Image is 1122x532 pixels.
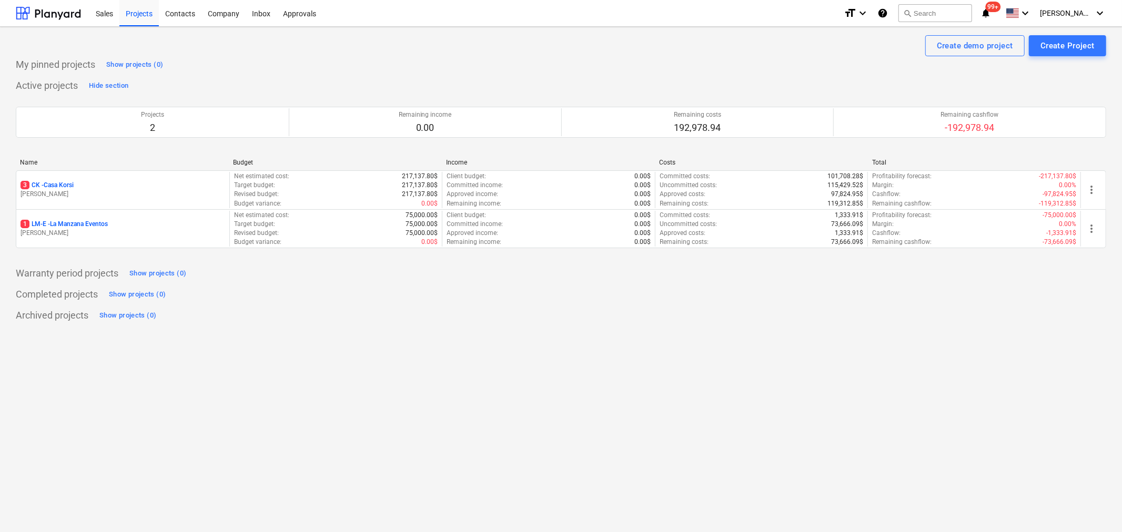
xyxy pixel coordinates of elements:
div: Hide section [89,80,128,92]
p: 0.00% [1059,181,1076,190]
p: Warranty period projects [16,267,118,280]
p: 0.00$ [634,238,651,247]
button: Hide section [86,77,131,94]
p: 75,000.00$ [406,211,438,220]
p: 0.00$ [634,220,651,229]
button: Show projects (0) [127,265,189,282]
p: 0.00$ [421,199,438,208]
p: 0.00$ [634,211,651,220]
p: Approved income : [447,229,498,238]
p: 73,666.09$ [831,238,863,247]
p: -75,000.00$ [1043,211,1076,220]
p: Target budget : [234,220,275,229]
p: 119,312.85$ [827,199,863,208]
p: Committed income : [447,181,503,190]
p: 217,137.80$ [402,172,438,181]
p: Approved income : [447,190,498,199]
p: 217,137.80$ [402,181,438,190]
p: Revised budget : [234,229,279,238]
p: Revised budget : [234,190,279,199]
p: Approved costs : [660,229,705,238]
p: -192,978.94 [941,121,999,134]
span: 3 [21,181,29,189]
p: CK - Casa Korsi [21,181,74,190]
p: 0.00% [1059,220,1076,229]
button: Show projects (0) [106,286,168,303]
p: Profitability forecast : [872,172,932,181]
div: Show projects (0) [129,268,186,280]
p: 2 [141,121,164,134]
p: -97,824.95$ [1043,190,1076,199]
p: Remaining cashflow [941,110,999,119]
span: 1 [21,220,29,228]
div: 1LM-E -La Manzana Eventos[PERSON_NAME] [21,220,225,238]
p: 1,333.91$ [835,229,863,238]
div: Show projects (0) [106,59,163,71]
button: Create Project [1029,35,1106,56]
p: 0.00 [399,121,452,134]
p: Completed projects [16,288,98,301]
p: Profitability forecast : [872,211,932,220]
p: 75,000.00$ [406,220,438,229]
p: 115,429.52$ [827,181,863,190]
p: Margin : [872,220,894,229]
span: more_vert [1085,183,1098,196]
p: Committed income : [447,220,503,229]
div: Costs [659,159,864,166]
p: Archived projects [16,309,88,322]
p: 97,824.95$ [831,190,863,199]
p: -217,137.80$ [1039,172,1076,181]
p: Net estimated cost : [234,211,289,220]
p: Margin : [872,181,894,190]
p: [PERSON_NAME] [21,229,225,238]
p: Target budget : [234,181,275,190]
p: Remaining cashflow : [872,199,932,208]
p: My pinned projects [16,58,95,71]
button: Create demo project [925,35,1025,56]
p: Budget variance : [234,238,281,247]
div: Name [20,159,225,166]
p: Client budget : [447,172,486,181]
span: more_vert [1085,222,1098,235]
p: -73,666.09$ [1043,238,1076,247]
p: 73,666.09$ [831,220,863,229]
p: Active projects [16,79,78,92]
p: 0.00$ [634,229,651,238]
p: Remaining income [399,110,452,119]
p: 0.00$ [634,172,651,181]
p: Cashflow : [872,229,901,238]
p: 0.00$ [421,238,438,247]
p: Remaining cashflow : [872,238,932,247]
p: [PERSON_NAME] [21,190,225,199]
p: 75,000.00$ [406,229,438,238]
p: Remaining costs [674,110,721,119]
div: 3CK -Casa Korsi[PERSON_NAME] [21,181,225,199]
p: Approved costs : [660,190,705,199]
p: 0.00$ [634,181,651,190]
div: Income [446,159,651,166]
p: 217,137.80$ [402,190,438,199]
p: Budget variance : [234,199,281,208]
p: Net estimated cost : [234,172,289,181]
div: Show projects (0) [109,289,166,301]
div: Create Project [1040,39,1095,53]
button: Show projects (0) [104,56,166,73]
p: Cashflow : [872,190,901,199]
iframe: Chat Widget [1069,482,1122,532]
p: -1,333.91$ [1046,229,1076,238]
p: Projects [141,110,164,119]
p: Remaining income : [447,199,501,208]
p: Uncommitted costs : [660,181,717,190]
div: Budget [233,159,438,166]
div: Show projects (0) [99,310,156,322]
div: Total [872,159,1077,166]
p: 1,333.91$ [835,211,863,220]
p: 0.00$ [634,190,651,199]
p: -119,312.85$ [1039,199,1076,208]
p: Committed costs : [660,211,710,220]
button: Show projects (0) [97,307,159,324]
p: LM-E - La Manzana Eventos [21,220,108,229]
p: Remaining income : [447,238,501,247]
p: 0.00$ [634,199,651,208]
